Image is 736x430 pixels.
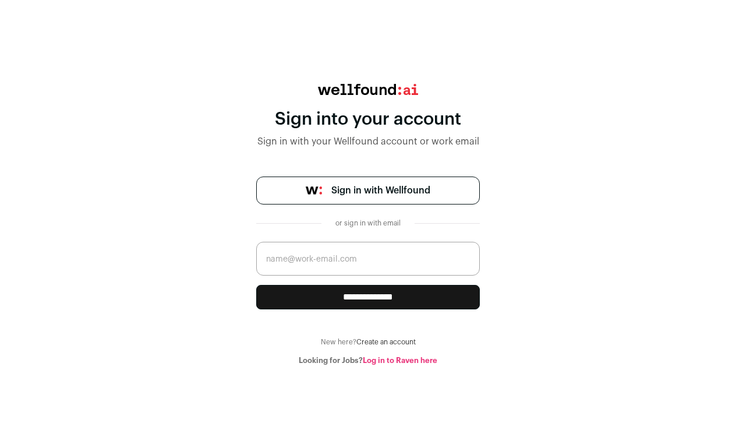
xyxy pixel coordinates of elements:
[318,84,418,95] img: wellfound:ai
[256,242,480,276] input: name@work-email.com
[306,186,322,195] img: wellfound-symbol-flush-black-fb3c872781a75f747ccb3a119075da62bfe97bd399995f84a933054e44a575c4.png
[256,109,480,130] div: Sign into your account
[356,339,416,346] a: Create an account
[331,184,430,198] span: Sign in with Wellfound
[256,337,480,347] div: New here?
[331,218,405,228] div: or sign in with email
[256,177,480,205] a: Sign in with Wellfound
[363,357,437,364] a: Log in to Raven here
[256,356,480,365] div: Looking for Jobs?
[256,135,480,149] div: Sign in with your Wellfound account or work email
